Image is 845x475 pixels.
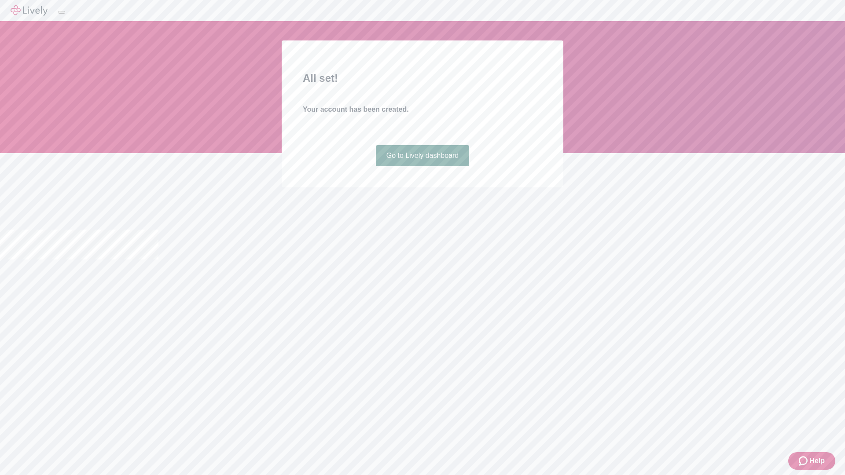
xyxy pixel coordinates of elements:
[809,456,825,466] span: Help
[303,104,542,115] h4: Your account has been created.
[799,456,809,466] svg: Zendesk support icon
[58,11,65,14] button: Log out
[788,452,835,470] button: Zendesk support iconHelp
[376,145,470,166] a: Go to Lively dashboard
[303,70,542,86] h2: All set!
[11,5,48,16] img: Lively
